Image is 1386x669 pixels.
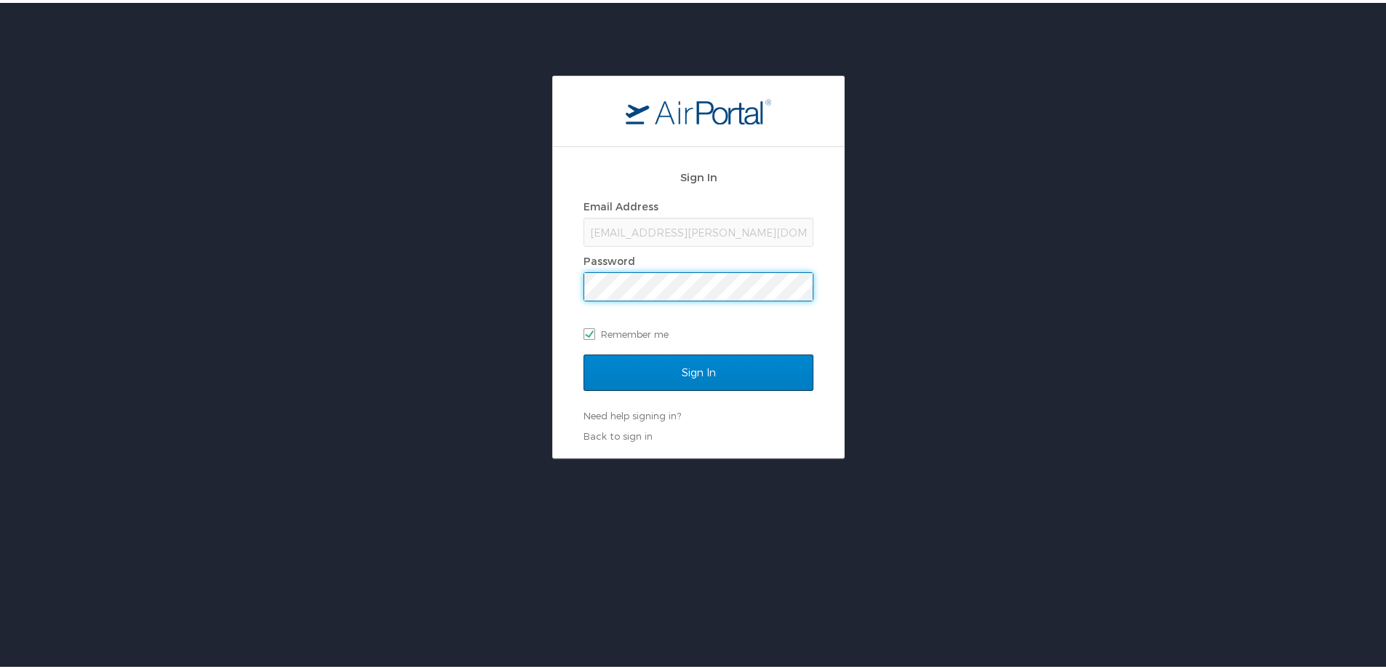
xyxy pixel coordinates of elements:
label: Email Address [584,197,658,210]
a: Back to sign in [584,427,653,439]
input: Sign In [584,352,813,388]
label: Remember me [584,320,813,342]
h2: Sign In [584,166,813,183]
a: Need help signing in? [584,407,681,419]
label: Password [584,252,635,264]
img: logo [626,95,771,122]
